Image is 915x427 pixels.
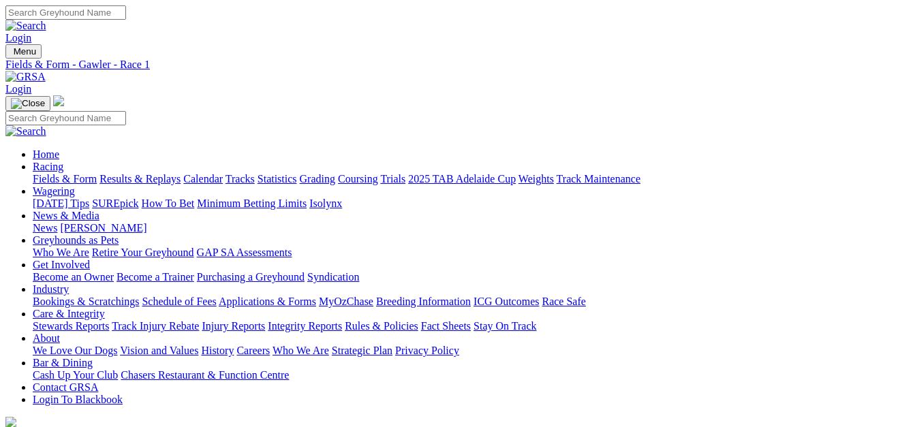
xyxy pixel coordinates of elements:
[33,332,60,344] a: About
[33,296,910,308] div: Industry
[197,247,292,258] a: GAP SA Assessments
[5,71,46,83] img: GRSA
[5,125,46,138] img: Search
[33,222,910,234] div: News & Media
[33,345,910,357] div: About
[268,320,342,332] a: Integrity Reports
[99,173,181,185] a: Results & Replays
[5,44,42,59] button: Toggle navigation
[112,320,199,332] a: Track Injury Rebate
[5,83,31,95] a: Login
[33,381,98,393] a: Contact GRSA
[5,96,50,111] button: Toggle navigation
[300,173,335,185] a: Grading
[395,345,459,356] a: Privacy Policy
[542,296,585,307] a: Race Safe
[121,369,289,381] a: Chasers Restaurant & Function Centre
[33,247,89,258] a: Who We Are
[33,197,910,210] div: Wagering
[33,247,910,259] div: Greyhounds as Pets
[5,5,126,20] input: Search
[33,369,910,381] div: Bar & Dining
[53,95,64,106] img: logo-grsa-white.png
[345,320,418,332] a: Rules & Policies
[33,197,89,209] a: [DATE] Tips
[33,234,119,246] a: Greyhounds as Pets
[33,271,910,283] div: Get Involved
[33,345,117,356] a: We Love Our Dogs
[5,111,126,125] input: Search
[14,46,36,57] span: Menu
[307,271,359,283] a: Syndication
[33,173,97,185] a: Fields & Form
[518,173,554,185] a: Weights
[201,345,234,356] a: History
[33,308,105,319] a: Care & Integrity
[376,296,471,307] a: Breeding Information
[197,271,305,283] a: Purchasing a Greyhound
[338,173,378,185] a: Coursing
[33,320,910,332] div: Care & Integrity
[5,20,46,32] img: Search
[142,197,195,209] a: How To Bet
[33,357,93,368] a: Bar & Dining
[33,271,114,283] a: Become an Owner
[5,59,910,71] a: Fields & Form - Gawler - Race 1
[332,345,392,356] a: Strategic Plan
[421,320,471,332] a: Fact Sheets
[33,369,118,381] a: Cash Up Your Club
[474,320,536,332] a: Stay On Track
[33,173,910,185] div: Racing
[236,345,270,356] a: Careers
[183,173,223,185] a: Calendar
[33,259,90,270] a: Get Involved
[33,394,123,405] a: Login To Blackbook
[117,271,194,283] a: Become a Trainer
[219,296,316,307] a: Applications & Forms
[33,185,75,197] a: Wagering
[120,345,198,356] a: Vision and Values
[380,173,405,185] a: Trials
[309,197,342,209] a: Isolynx
[226,173,255,185] a: Tracks
[197,197,307,209] a: Minimum Betting Limits
[557,173,640,185] a: Track Maintenance
[258,173,297,185] a: Statistics
[92,247,194,258] a: Retire Your Greyhound
[33,161,63,172] a: Racing
[202,320,265,332] a: Injury Reports
[33,320,109,332] a: Stewards Reports
[273,345,329,356] a: Who We Are
[33,222,57,234] a: News
[474,296,539,307] a: ICG Outcomes
[33,283,69,295] a: Industry
[33,296,139,307] a: Bookings & Scratchings
[33,148,59,160] a: Home
[92,197,138,209] a: SUREpick
[142,296,216,307] a: Schedule of Fees
[408,173,516,185] a: 2025 TAB Adelaide Cup
[60,222,146,234] a: [PERSON_NAME]
[33,210,99,221] a: News & Media
[319,296,373,307] a: MyOzChase
[5,32,31,44] a: Login
[11,98,45,109] img: Close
